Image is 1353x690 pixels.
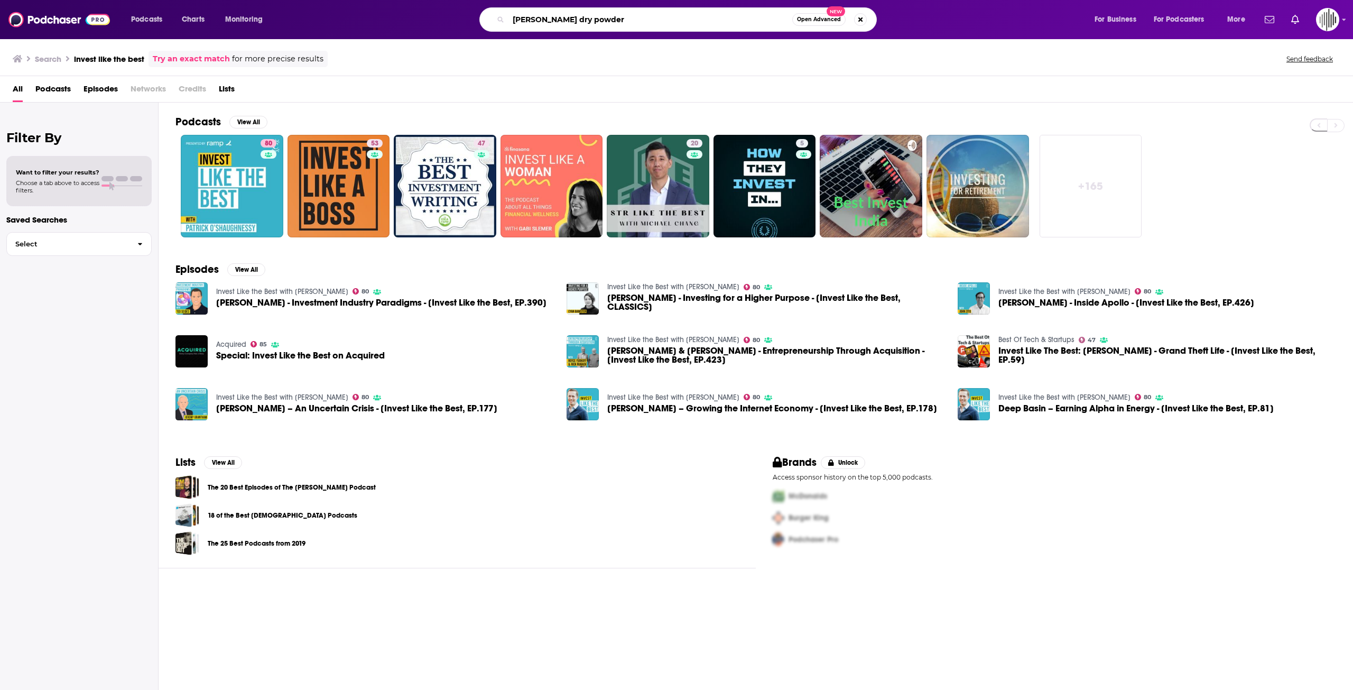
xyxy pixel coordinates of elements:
button: open menu [124,11,176,28]
a: Special: Invest Like the Best on Acquired [216,351,385,360]
a: 5 [713,135,816,237]
a: Invest Like the Best with Patrick O'Shaughnessy [607,282,739,291]
a: 47 [1079,337,1096,343]
span: Logged in as gpg2 [1316,8,1339,31]
span: 80 [362,289,369,294]
a: 80 [181,135,283,237]
a: 53 [288,135,390,237]
button: open menu [1220,11,1258,28]
span: 80 [265,139,272,149]
img: Cyan Banister - Investing for a Higher Purpose - [Invest Like the Best, CLASSICS] [567,282,599,315]
a: 20 [607,135,709,237]
span: Open Advanced [797,17,841,22]
a: 80 [744,394,761,400]
span: Choose a tab above to access filters. [16,179,99,194]
a: The 20 Best Episodes of The Tim Ferriss Podcast [175,475,199,499]
button: open menu [1147,11,1220,28]
h2: Podcasts [175,115,221,128]
a: 5 [796,139,808,148]
a: 80 [1135,394,1152,400]
a: Acquired [216,340,246,349]
a: Jeremy Grantham – An Uncertain Crisis - [Invest Like the Best, EP.177] [175,388,208,420]
h3: invest like the best [74,54,144,64]
a: Invest Like the Best with Patrick O'Shaughnessy [998,393,1130,402]
img: Deep Basin – Earning Alpha in Energy - [Invest Like the Best, EP.81] [958,388,990,420]
a: 80 [744,284,761,290]
button: Send feedback [1283,54,1336,63]
a: Royce Yudkoff & Rick Ruback - Entrepreneurship Through Acquisition - [Invest Like the Best, EP.423] [607,346,945,364]
h2: Episodes [175,263,219,276]
span: Invest Like The Best: [PERSON_NAME] - Grand Theft Life - [Invest Like the Best, EP.59] [998,346,1336,364]
a: 53 [367,139,383,148]
span: for more precise results [232,53,323,65]
button: Select [6,232,152,256]
a: Invest Like the Best with Patrick O'Shaughnessy [216,393,348,402]
button: open menu [1087,11,1150,28]
span: Podcasts [131,12,162,27]
span: Charts [182,12,205,27]
a: John Zito - Inside Apollo - [Invest Like the Best, EP.426] [998,298,1254,307]
a: Podcasts [35,80,71,102]
span: Burger King [789,513,829,522]
span: More [1227,12,1245,27]
span: Credits [179,80,206,102]
img: Ted Seides - Investment Industry Paradigms - [Invest Like the Best, EP.390] [175,282,208,315]
img: John Collision – Growing the Internet Economy - [Invest Like the Best, EP.178] [567,388,599,420]
span: Select [7,241,129,247]
img: John Zito - Inside Apollo - [Invest Like the Best, EP.426] [958,282,990,315]
span: 53 [371,139,378,149]
a: Episodes [84,80,118,102]
span: [PERSON_NAME] & [PERSON_NAME] - Entrepreneurship Through Acquisition - [Invest Like the Best, EP.... [607,346,945,364]
button: Open AdvancedNew [792,13,846,26]
a: ListsView All [175,456,242,469]
span: [PERSON_NAME] - Investing for a Higher Purpose - [Invest Like the Best, CLASSICS] [607,293,945,311]
span: Monitoring [225,12,263,27]
a: Best Of Tech & Startups [998,335,1074,344]
span: 85 [260,342,267,347]
h3: Search [35,54,61,64]
a: 80 [353,288,369,295]
span: Want to filter your results? [16,169,99,176]
img: Second Pro Logo [768,507,789,529]
a: Royce Yudkoff & Rick Ruback - Entrepreneurship Through Acquisition - [Invest Like the Best, EP.423] [567,335,599,367]
h2: Lists [175,456,196,469]
a: 47 [394,135,496,237]
span: 80 [753,285,760,290]
a: Invest Like the Best with Patrick O'Shaughnessy [216,287,348,296]
a: 80 [744,337,761,343]
a: All [13,80,23,102]
button: View All [227,263,265,276]
span: Podchaser Pro [789,535,838,544]
input: Search podcasts, credits, & more... [508,11,792,28]
h2: Filter By [6,130,152,145]
span: 80 [753,395,760,400]
span: [PERSON_NAME] - Inside Apollo - [Invest Like the Best, EP.426] [998,298,1254,307]
span: Lists [219,80,235,102]
span: McDonalds [789,492,827,501]
span: [PERSON_NAME] - Investment Industry Paradigms - [Invest Like the Best, EP.390] [216,298,546,307]
a: Cyan Banister - Investing for a Higher Purpose - [Invest Like the Best, CLASSICS] [607,293,945,311]
a: 18 of the Best Christian Podcasts [175,503,199,527]
button: View All [229,116,267,128]
a: Invest Like the Best with Patrick O'Shaughnessy [607,393,739,402]
img: Invest Like The Best: Tim Urban - Grand Theft Life - [Invest Like the Best, EP.59] [958,335,990,367]
span: 20 [691,139,698,149]
span: For Podcasters [1154,12,1204,27]
a: The 25 Best Podcasts from 2019 [175,531,199,555]
span: [PERSON_NAME] – Growing the Internet Economy - [Invest Like the Best, EP.178] [607,404,937,413]
div: Search podcasts, credits, & more... [489,7,887,32]
span: 80 [362,395,369,400]
a: 20 [687,139,702,148]
a: Deep Basin – Earning Alpha in Energy - [Invest Like the Best, EP.81] [998,404,1274,413]
a: The 20 Best Episodes of The [PERSON_NAME] Podcast [208,482,376,493]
